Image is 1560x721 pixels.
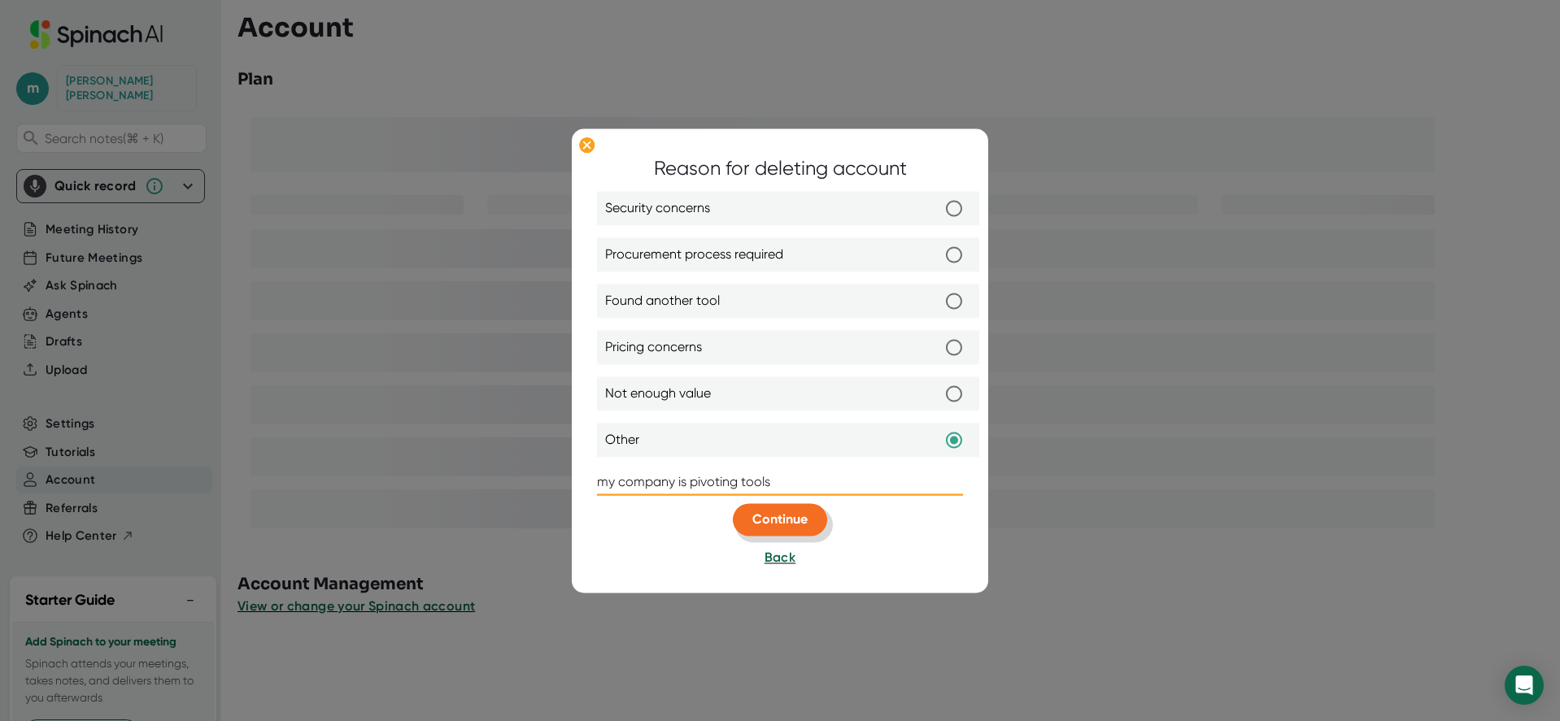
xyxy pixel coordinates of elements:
span: Back [765,549,795,565]
span: Other [605,430,639,450]
div: Open Intercom Messenger [1505,666,1544,705]
button: Continue [733,503,827,536]
span: Not enough value [605,384,711,403]
span: Pricing concerns [605,337,702,357]
span: Procurement process required [605,245,783,264]
span: Security concerns [605,198,710,218]
div: Reason for deleting account [654,154,907,183]
span: Found another tool [605,291,720,311]
button: Back [765,548,795,567]
span: Continue [752,511,808,527]
input: Provide additional detail [597,469,963,495]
